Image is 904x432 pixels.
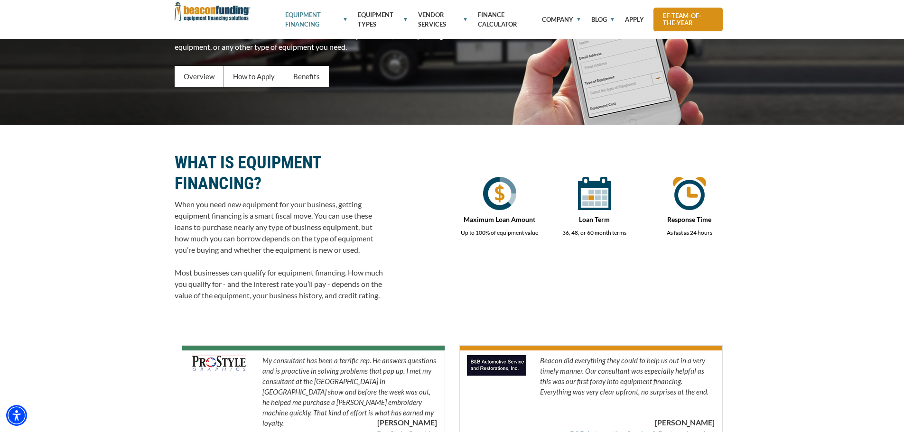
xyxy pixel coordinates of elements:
[175,2,251,21] img: Beacon Funding Corporation
[6,405,27,426] div: Accessibility Menu
[673,177,706,210] img: quick approval time equipment financing
[175,66,224,87] div: Overview
[483,177,516,210] img: How equipment financing works
[175,152,383,194] h2: WHAT IS EQUIPMENT FINANCING?
[655,418,715,427] b: [PERSON_NAME]
[175,7,251,15] a: Beacon Funding Corporation
[284,66,329,87] div: Benefits
[554,215,635,224] p: Loan Term
[653,8,723,31] a: ef-team-of-the-year
[175,199,383,301] p: When you need new equipment for your business, getting equipment financing is a smart fiscal move...
[175,18,452,62] p: Getting equipment financing can be a short, streamlined way to finance up to 100% of the value of...
[649,228,730,238] p: As fast as 24 hours
[467,355,526,414] img: B&B Automotive Service & Restorations, Inc.
[377,418,437,427] b: [PERSON_NAME]
[540,355,715,417] p: Beacon did everything they could to help us out in a very timely manner. Our consultant was espec...
[224,66,284,87] div: How to Apply
[459,228,540,238] p: Up to 100% of equipment value
[189,355,249,414] img: Pro Style Graphics
[614,5,644,34] a: Apply
[580,5,614,34] a: Blog
[649,215,730,224] p: Response Time
[531,5,580,34] a: Company
[459,215,540,224] p: Maximum Loan Amount
[262,355,438,417] p: My consultant has been a terrific rep. He answers questions and is proactive in solving problems ...
[554,228,635,238] p: 36, 48, or 60 month terms
[578,177,611,210] img: equipment financing term loan in months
